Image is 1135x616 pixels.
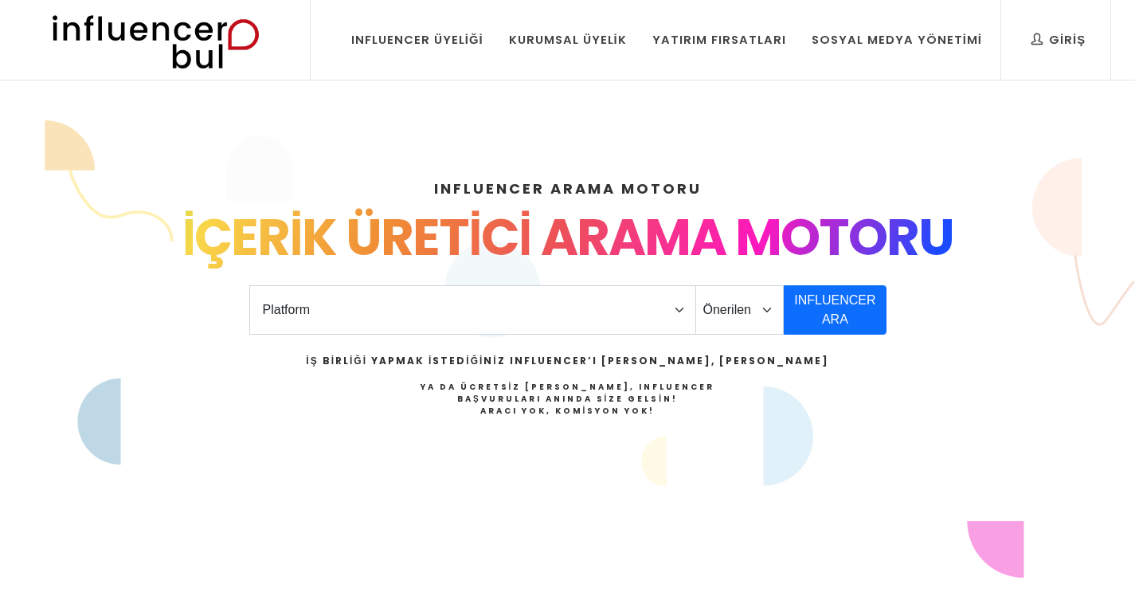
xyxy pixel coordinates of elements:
h2: İş Birliği Yapmak İstediğiniz Influencer’ı [PERSON_NAME], [PERSON_NAME] [306,354,828,368]
strong: Aracı Yok, Komisyon Yok! [480,405,656,417]
div: İÇERİK ÜRETİCİ ARAMA MOTORU [52,199,1084,276]
h4: INFLUENCER ARAMA MOTORU [52,178,1084,199]
div: Giriş [1031,31,1086,49]
button: INFLUENCER ARA [784,285,886,335]
div: Kurumsal Üyelik [509,31,627,49]
div: Influencer Üyeliği [351,31,483,49]
div: Sosyal Medya Yönetimi [812,31,982,49]
div: Yatırım Fırsatları [652,31,786,49]
h4: Ya da Ücretsiz [PERSON_NAME], Influencer Başvuruları Anında Size Gelsin! [306,381,828,417]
